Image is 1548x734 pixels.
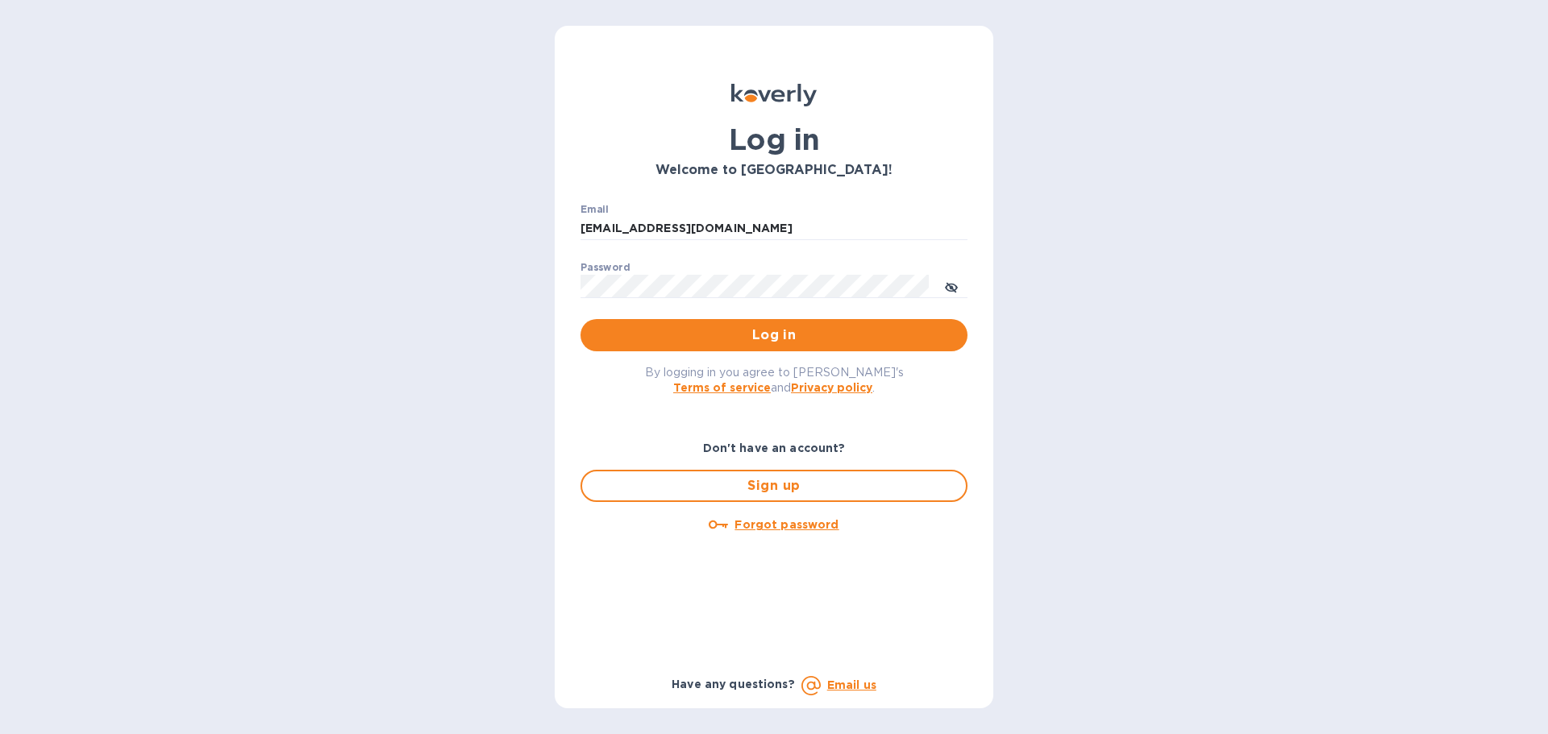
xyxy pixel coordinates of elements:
[673,381,771,394] a: Terms of service
[580,163,967,178] h3: Welcome to [GEOGRAPHIC_DATA]!
[580,205,609,214] label: Email
[827,678,876,691] a: Email us
[580,319,967,351] button: Log in
[672,678,795,690] b: Have any questions?
[593,326,955,345] span: Log in
[580,470,967,502] button: Sign up
[580,217,967,241] input: Enter email address
[580,122,967,156] h1: Log in
[595,476,953,496] span: Sign up
[703,442,846,454] b: Don't have an account?
[731,84,817,106] img: Koverly
[580,263,630,272] label: Password
[935,270,967,302] button: toggle password visibility
[791,381,872,394] a: Privacy policy
[645,366,904,394] span: By logging in you agree to [PERSON_NAME]'s and .
[734,518,838,531] u: Forgot password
